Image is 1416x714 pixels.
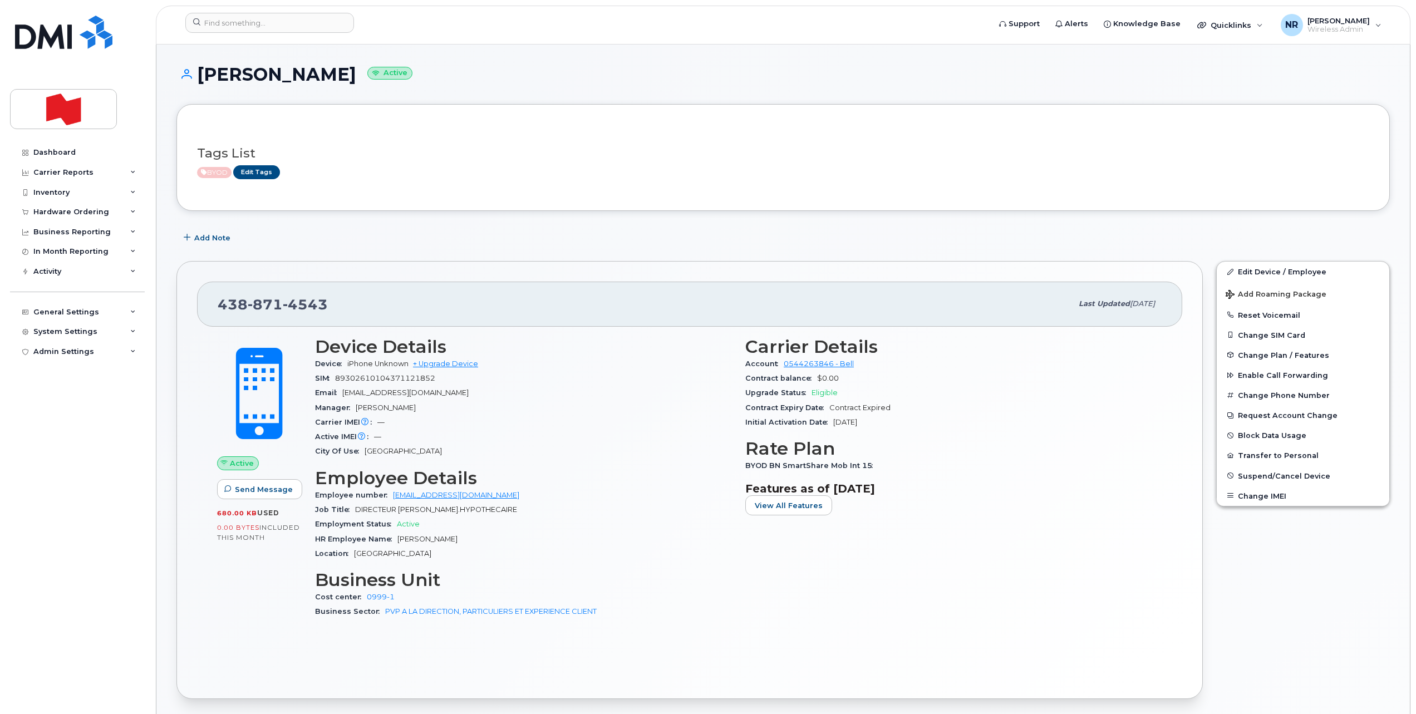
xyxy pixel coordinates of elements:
[1238,351,1329,359] span: Change Plan / Features
[315,374,335,382] span: SIM
[218,296,328,313] span: 438
[745,337,1162,357] h3: Carrier Details
[176,228,240,248] button: Add Note
[176,65,1390,84] h1: [PERSON_NAME]
[745,374,817,382] span: Contract balance
[745,482,1162,495] h3: Features as of [DATE]
[1238,371,1328,380] span: Enable Call Forwarding
[377,418,385,426] span: —
[829,403,891,412] span: Contract Expired
[745,360,784,368] span: Account
[342,388,469,397] span: [EMAIL_ADDRESS][DOMAIN_NAME]
[1217,405,1389,425] button: Request Account Change
[745,418,833,426] span: Initial Activation Date
[315,491,393,499] span: Employee number
[315,520,397,528] span: Employment Status
[230,458,254,469] span: Active
[745,439,1162,459] h3: Rate Plan
[745,403,829,412] span: Contract Expiry Date
[197,167,232,178] span: Active
[315,337,732,357] h3: Device Details
[812,388,838,397] span: Eligible
[356,403,416,412] span: [PERSON_NAME]
[235,484,293,495] span: Send Message
[367,67,412,80] small: Active
[315,593,367,601] span: Cost center
[355,505,517,514] span: DIRECTEUR [PERSON_NAME].HYPOTHECAIRE
[393,491,519,499] a: [EMAIL_ADDRESS][DOMAIN_NAME]
[315,432,374,441] span: Active IMEI
[784,360,854,368] a: 0544263846 - Bell
[1217,445,1389,465] button: Transfer to Personal
[745,461,878,470] span: BYOD BN SmartShare Mob Int 15
[347,360,409,368] span: iPhone Unknown
[315,505,355,514] span: Job Title
[315,418,377,426] span: Carrier IMEI
[833,418,857,426] span: [DATE]
[217,523,300,541] span: included this month
[1079,299,1130,308] span: Last updated
[745,495,832,515] button: View All Features
[397,535,458,543] span: [PERSON_NAME]
[315,549,354,558] span: Location
[257,509,279,517] span: used
[1217,466,1389,486] button: Suspend/Cancel Device
[315,468,732,488] h3: Employee Details
[335,374,435,382] span: 89302610104371121852
[1238,471,1330,480] span: Suspend/Cancel Device
[354,549,431,558] span: [GEOGRAPHIC_DATA]
[217,479,302,499] button: Send Message
[315,535,397,543] span: HR Employee Name
[315,403,356,412] span: Manager
[1217,325,1389,345] button: Change SIM Card
[374,432,381,441] span: —
[1217,262,1389,282] a: Edit Device / Employee
[397,520,420,528] span: Active
[248,296,283,313] span: 871
[315,388,342,397] span: Email
[315,447,365,455] span: City Of Use
[413,360,478,368] a: + Upgrade Device
[217,509,257,517] span: 680.00 KB
[1217,385,1389,405] button: Change Phone Number
[367,593,395,601] a: 0999-1
[283,296,328,313] span: 4543
[315,570,732,590] h3: Business Unit
[745,388,812,397] span: Upgrade Status
[233,165,280,179] a: Edit Tags
[1217,345,1389,365] button: Change Plan / Features
[197,146,1369,160] h3: Tags List
[1217,486,1389,506] button: Change IMEI
[365,447,442,455] span: [GEOGRAPHIC_DATA]
[1130,299,1155,308] span: [DATE]
[755,500,823,511] span: View All Features
[315,607,385,615] span: Business Sector
[1217,282,1389,305] button: Add Roaming Package
[1226,290,1326,301] span: Add Roaming Package
[817,374,839,382] span: $0.00
[385,607,597,615] a: PVP A LA DIRECTION, PARTICULIERS ET EXPERIENCE CLIENT
[315,360,347,368] span: Device
[1217,305,1389,325] button: Reset Voicemail
[1217,425,1389,445] button: Block Data Usage
[217,524,259,531] span: 0.00 Bytes
[1217,365,1389,385] button: Enable Call Forwarding
[194,233,230,243] span: Add Note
